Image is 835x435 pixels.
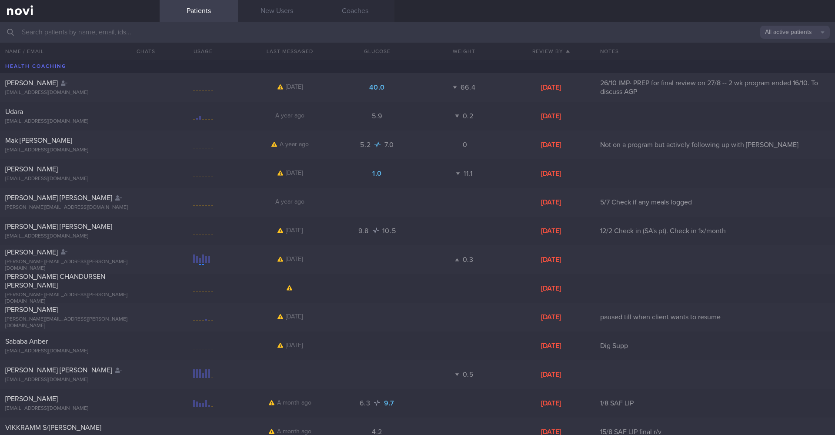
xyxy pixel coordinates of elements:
[5,273,105,289] span: [PERSON_NAME] CHANDURSEN [PERSON_NAME]
[280,141,309,147] span: A year ago
[508,313,595,321] div: [DATE]
[372,113,382,120] span: 5.9
[5,147,154,154] div: [EMAIL_ADDRESS][DOMAIN_NAME]
[421,43,508,60] button: Weight
[595,79,835,96] div: 26/10 IMP- PREP for final review on 27/8 -- 2 wk program ended 16/10. To discuss AGP
[160,43,247,60] div: Usage
[5,424,101,431] span: VIKKRAMM S/[PERSON_NAME]
[5,90,154,96] div: [EMAIL_ADDRESS][DOMAIN_NAME]
[286,256,303,262] span: [DATE]
[508,198,595,207] div: [DATE]
[595,227,835,235] div: 12/2 Check in (SA's pt). Check in 1x/month
[286,314,303,320] span: [DATE]
[275,199,304,205] span: A year ago
[461,84,475,91] span: 66.4
[286,84,303,90] span: [DATE]
[508,399,595,408] div: [DATE]
[463,141,468,148] span: 0
[463,371,474,378] span: 0.5
[595,313,835,321] div: paused till when client wants to resume
[5,233,154,240] div: [EMAIL_ADDRESS][DOMAIN_NAME]
[508,284,595,293] div: [DATE]
[277,400,311,406] span: A month ago
[5,395,58,402] span: [PERSON_NAME]
[382,228,396,234] span: 10.5
[5,292,154,305] div: [PERSON_NAME][EMAIL_ADDRESS][PERSON_NAME][DOMAIN_NAME]
[508,83,595,92] div: [DATE]
[508,227,595,235] div: [DATE]
[595,141,835,149] div: Not on a program but actively following up with [PERSON_NAME]
[286,170,303,176] span: [DATE]
[760,26,830,39] button: All active patients
[595,399,835,408] div: 1/8 SAF LIP
[384,400,394,407] span: 9.7
[125,43,160,60] button: Chats
[5,259,154,272] div: [PERSON_NAME][EMAIL_ADDRESS][PERSON_NAME][DOMAIN_NAME]
[595,43,835,60] div: Notes
[358,228,371,234] span: 9.8
[5,137,72,144] span: Mak [PERSON_NAME]
[5,223,112,230] span: [PERSON_NAME] [PERSON_NAME]
[5,377,154,383] div: [EMAIL_ADDRESS][DOMAIN_NAME]
[5,108,23,115] span: Udara
[5,166,58,173] span: [PERSON_NAME]
[508,141,595,149] div: [DATE]
[5,306,58,313] span: [PERSON_NAME]
[508,112,595,120] div: [DATE]
[275,113,304,119] span: A year ago
[508,43,595,60] button: Review By
[286,228,303,234] span: [DATE]
[286,342,303,348] span: [DATE]
[5,249,58,256] span: [PERSON_NAME]
[5,80,58,87] span: [PERSON_NAME]
[5,176,154,182] div: [EMAIL_ADDRESS][DOMAIN_NAME]
[369,84,385,91] span: 40.0
[277,428,311,435] span: A month ago
[508,169,595,178] div: [DATE]
[595,341,835,350] div: Dig Supp
[5,338,48,345] span: Sababa Anber
[508,341,595,350] div: [DATE]
[5,316,154,329] div: [PERSON_NAME][EMAIL_ADDRESS][PERSON_NAME][DOMAIN_NAME]
[372,170,382,177] span: 1.0
[334,43,421,60] button: Glucose
[5,194,112,201] span: [PERSON_NAME] [PERSON_NAME]
[508,255,595,264] div: [DATE]
[360,141,373,148] span: 5.2
[360,400,372,407] span: 6.3
[247,43,334,60] button: Last Messaged
[463,256,474,263] span: 0.3
[463,113,474,120] span: 0.2
[464,170,473,177] span: 11.1
[508,370,595,379] div: [DATE]
[5,348,154,355] div: [EMAIL_ADDRESS][DOMAIN_NAME]
[5,405,154,412] div: [EMAIL_ADDRESS][DOMAIN_NAME]
[5,367,112,374] span: [PERSON_NAME] [PERSON_NAME]
[5,118,154,125] div: [EMAIL_ADDRESS][DOMAIN_NAME]
[595,198,835,207] div: 5/7 Check if any meals logged
[5,204,154,211] div: [PERSON_NAME][EMAIL_ADDRESS][DOMAIN_NAME]
[384,141,394,148] span: 7.0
